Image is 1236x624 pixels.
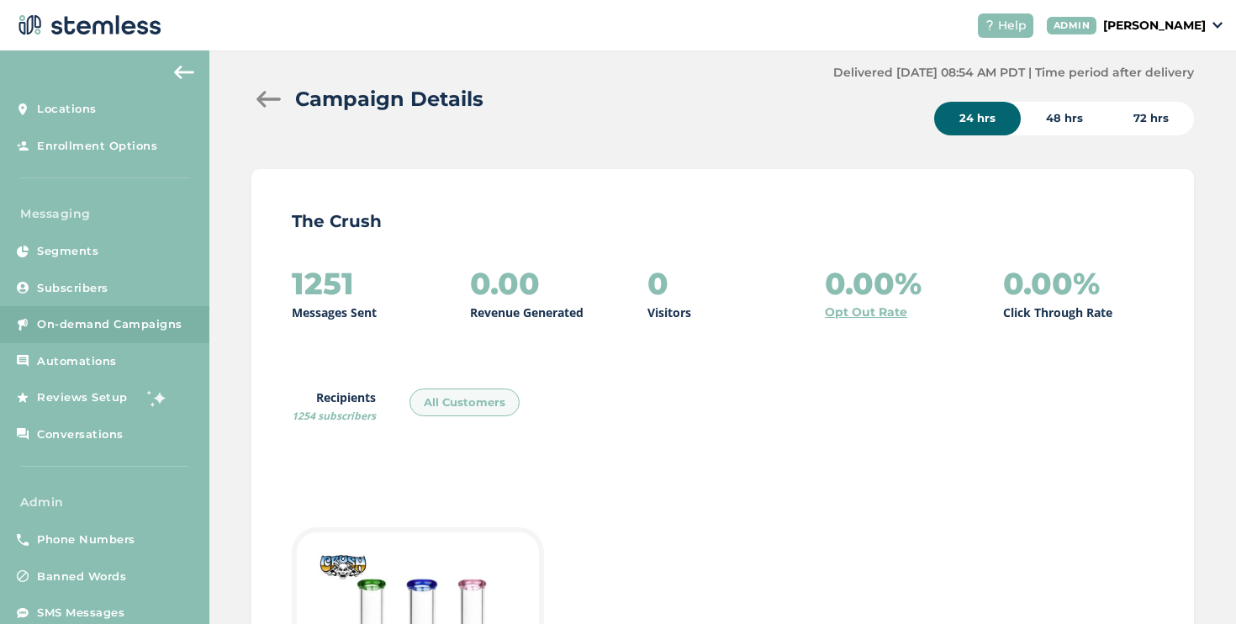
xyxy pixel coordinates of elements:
span: 1254 subscribers [292,409,376,423]
div: 72 hrs [1108,102,1194,135]
div: 24 hrs [934,102,1021,135]
span: Reviews Setup [37,389,128,406]
p: Click Through Rate [1003,304,1112,321]
span: Conversations [37,426,124,443]
span: Phone Numbers [37,531,135,548]
img: glitter-stars-b7820f95.gif [140,381,174,415]
p: Messages Sent [292,304,377,321]
span: On-demand Campaigns [37,316,182,333]
label: Delivered [DATE] 08:54 AM PDT | Time period after delivery [833,64,1194,82]
img: icon-arrow-back-accent-c549486e.svg [174,66,194,79]
img: logo-dark-0685b13c.svg [13,8,161,42]
div: 48 hrs [1021,102,1108,135]
p: The Crush [292,209,1154,233]
img: icon_down-arrow-small-66adaf34.svg [1212,22,1223,29]
label: Recipients [292,389,376,424]
span: SMS Messages [37,605,124,621]
p: Revenue Generated [470,304,584,321]
span: Locations [37,101,97,118]
h2: 0.00% [825,267,922,300]
a: Opt Out Rate [825,304,907,321]
img: icon-help-white-03924b79.svg [985,20,995,30]
span: Segments [37,243,98,260]
h2: 0.00% [1003,267,1100,300]
h2: 0 [647,267,668,300]
iframe: Chat Widget [1152,543,1236,624]
span: Banned Words [37,568,126,585]
h2: 0.00 [470,267,540,300]
span: Enrollment Options [37,138,157,155]
span: Help [998,17,1027,34]
div: ADMIN [1047,17,1097,34]
p: Visitors [647,304,691,321]
h2: Campaign Details [295,84,483,114]
p: [PERSON_NAME] [1103,17,1206,34]
span: Automations [37,353,117,370]
div: All Customers [409,389,520,417]
h2: 1251 [292,267,354,300]
span: Subscribers [37,280,108,297]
